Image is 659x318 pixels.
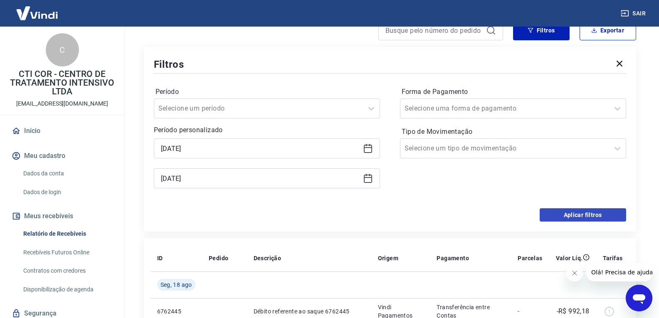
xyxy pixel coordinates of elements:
label: Período [155,87,378,97]
p: Débito referente ao saque 6762445 [254,307,365,316]
img: Vindi [10,0,64,26]
a: Início [10,122,114,140]
a: Recebíveis Futuros Online [20,244,114,261]
iframe: Mensagem da empresa [586,263,652,281]
span: Olá! Precisa de ajuda? [5,6,70,12]
p: Origem [378,254,398,262]
input: Data inicial [161,142,360,155]
a: Contratos com credores [20,262,114,279]
a: Dados de login [20,184,114,201]
a: Dados da conta [20,165,114,182]
iframe: Fechar mensagem [566,265,583,281]
input: Busque pelo número do pedido [385,24,483,37]
button: Meu cadastro [10,147,114,165]
p: Pedido [209,254,228,262]
iframe: Botão para abrir a janela de mensagens [626,285,652,311]
p: ID [157,254,163,262]
input: Data final [161,172,360,185]
p: Período personalizado [154,125,380,135]
div: C [46,33,79,67]
p: [EMAIL_ADDRESS][DOMAIN_NAME] [16,99,108,108]
h5: Filtros [154,58,185,71]
button: Meus recebíveis [10,207,114,225]
p: Tarifas [603,254,623,262]
button: Aplicar filtros [540,208,626,222]
p: -R$ 992,18 [557,306,590,316]
button: Filtros [513,20,570,40]
p: CTI COR - CENTRO DE TRATAMENTO INTENSIVO LTDA [7,70,118,96]
label: Tipo de Movimentação [402,127,624,137]
p: Pagamento [437,254,469,262]
p: Descrição [254,254,281,262]
p: Valor Líq. [556,254,583,262]
label: Forma de Pagamento [402,87,624,97]
a: Relatório de Recebíveis [20,225,114,242]
p: 6762445 [157,307,195,316]
p: - [518,307,542,316]
p: Parcelas [518,254,542,262]
a: Disponibilização de agenda [20,281,114,298]
span: Seg, 18 ago [160,281,192,289]
button: Exportar [580,20,636,40]
button: Sair [619,6,649,21]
